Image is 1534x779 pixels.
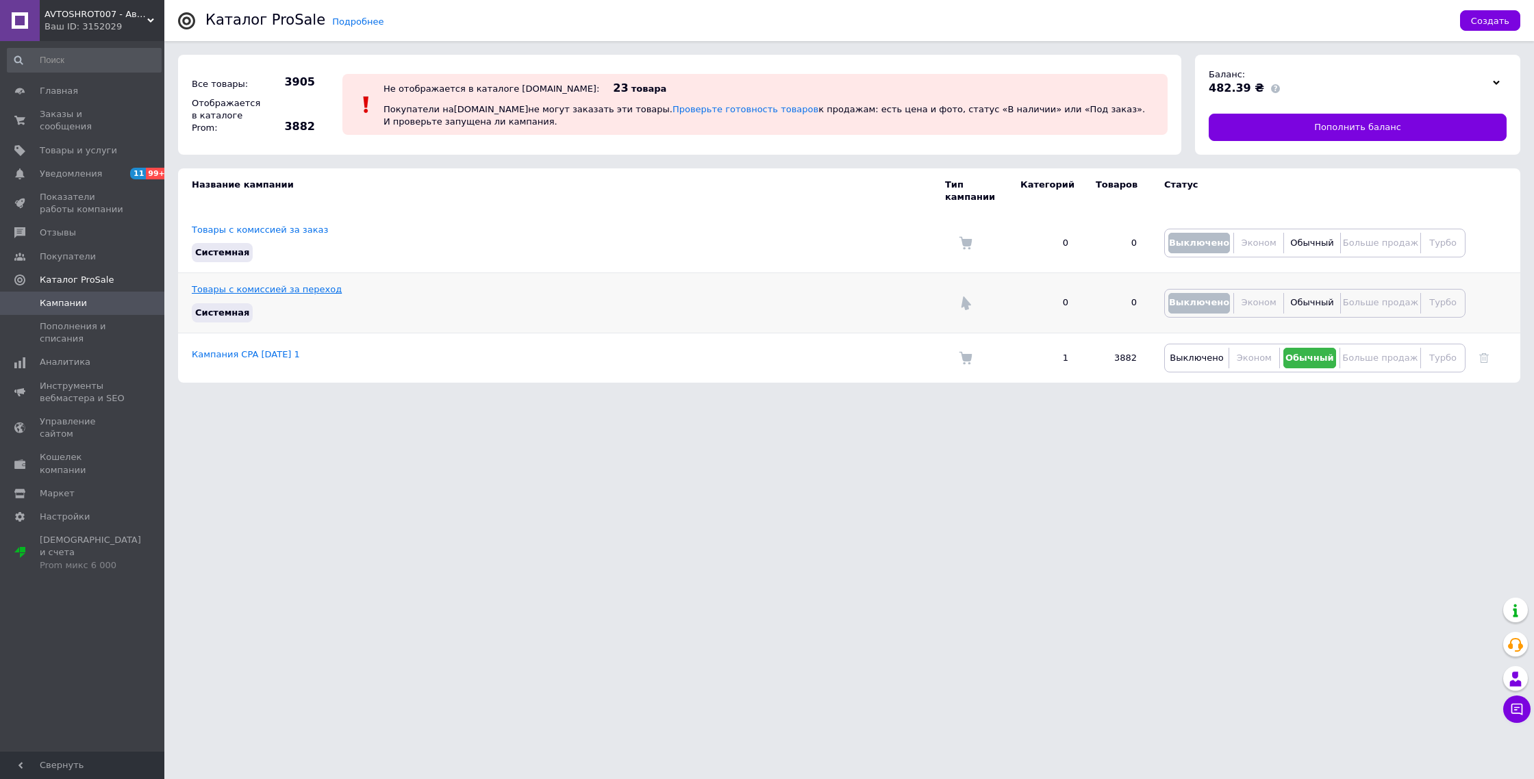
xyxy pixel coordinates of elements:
[1290,297,1333,307] span: Обычный
[40,168,102,180] span: Уведомления
[40,320,127,345] span: Пополнения и списания
[40,251,96,263] span: Покупатели
[178,168,945,214] td: Название кампании
[130,168,146,179] span: 11
[195,307,249,318] span: Системная
[1168,233,1230,253] button: Выключено
[192,349,300,359] a: Кампания CPA [DATE] 1
[383,104,1145,127] span: Покупатели на [DOMAIN_NAME] не могут заказать эти товары. к продажам: есть цена и фото, статус «В...
[356,94,377,115] img: :exclamation:
[1429,238,1457,248] span: Турбо
[7,48,162,73] input: Поиск
[631,84,667,94] span: товара
[40,487,75,500] span: Маркет
[1460,10,1520,31] button: Создать
[959,296,972,310] img: Комиссия за переход
[1424,348,1461,368] button: Турбо
[40,511,90,523] span: Настройки
[1314,121,1401,133] span: Пополнить баланс
[1082,214,1150,273] td: 0
[1170,353,1223,363] span: Выключено
[1344,233,1417,253] button: Больше продаж
[1429,353,1457,363] span: Турбо
[40,191,127,216] span: Показатели работы компании
[1082,273,1150,333] td: 0
[1007,214,1082,273] td: 0
[40,274,114,286] span: Каталог ProSale
[1283,348,1336,368] button: Обычный
[192,225,328,235] a: Товары с комиссией за заказ
[40,85,78,97] span: Главная
[40,356,90,368] span: Аналитика
[1290,238,1333,248] span: Обычный
[1424,293,1461,314] button: Турбо
[1242,238,1277,248] span: Эконом
[383,84,599,94] div: Не отображается в каталоге [DOMAIN_NAME]:
[1287,293,1336,314] button: Обычный
[45,8,147,21] span: AVTOSHROT007 - Авторозбірка в Київській області. Самовивіз, відправка по Україні!
[1429,297,1457,307] span: Турбо
[1168,293,1230,314] button: Выключено
[1479,353,1489,363] a: Удалить
[672,104,818,114] a: Проверьте готовность товаров
[1150,168,1466,214] td: Статус
[1082,168,1150,214] td: Товаров
[40,416,127,440] span: Управление сайтом
[146,168,168,179] span: 99+
[1342,353,1418,363] span: Больше продаж
[1343,238,1418,248] span: Больше продаж
[188,75,264,94] div: Все товары:
[1344,348,1417,368] button: Больше продаж
[40,559,141,572] div: Prom микс 6 000
[1237,233,1280,253] button: Эконом
[188,94,264,138] div: Отображается в каталоге Prom:
[40,451,127,476] span: Кошелек компании
[1471,16,1509,26] span: Создать
[40,534,141,572] span: [DEMOGRAPHIC_DATA] и счета
[205,13,325,27] div: Каталог ProSale
[40,144,117,157] span: Товары и услуги
[1237,353,1272,363] span: Эконом
[1209,81,1264,94] span: 482.39 ₴
[1233,348,1276,368] button: Эконом
[1082,333,1150,383] td: 3882
[1007,273,1082,333] td: 0
[40,108,127,133] span: Заказы и сообщения
[1168,348,1225,368] button: Выключено
[40,227,76,239] span: Отзывы
[1287,233,1336,253] button: Обычный
[959,236,972,250] img: Комиссия за заказ
[1209,69,1245,79] span: Баланс:
[267,75,315,90] span: 3905
[1007,333,1082,383] td: 1
[1209,114,1507,141] a: Пополнить баланс
[40,380,127,405] span: Инструменты вебмастера и SEO
[1169,297,1229,307] span: Выключено
[945,168,1007,214] td: Тип кампании
[332,16,383,27] a: Подробнее
[192,284,342,294] a: Товары с комиссией за переход
[1169,238,1229,248] span: Выключено
[40,297,87,309] span: Кампании
[267,119,315,134] span: 3882
[1424,233,1461,253] button: Турбо
[1007,168,1082,214] td: Категорий
[613,81,628,94] span: 23
[1503,695,1531,723] button: Чат с покупателем
[1285,353,1334,363] span: Обычный
[45,21,164,33] div: Ваш ID: 3152029
[195,247,249,257] span: Системная
[959,351,972,365] img: Комиссия за заказ
[1237,293,1280,314] button: Эконом
[1343,297,1418,307] span: Больше продаж
[1242,297,1277,307] span: Эконом
[1344,293,1417,314] button: Больше продаж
